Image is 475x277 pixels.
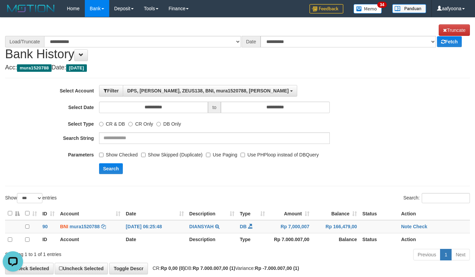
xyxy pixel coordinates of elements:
span: 90 [42,224,48,229]
img: MOTION_logo.png [5,3,57,14]
th: Amount: activate to sort column ascending [268,207,312,220]
th: Date: activate to sort column ascending [123,207,187,220]
a: Copy mura1520788 to clipboard [101,224,106,229]
a: Next [451,249,470,260]
th: Balance: activate to sort column ascending [312,207,360,220]
td: Rp 7,000,007 [268,220,312,233]
th: Type: activate to sort column ascending [237,207,268,220]
th: Type [237,233,268,246]
th: : activate to sort column ascending [22,207,40,220]
th: ID: activate to sort column ascending [40,207,57,220]
td: Rp 166,479,00 [312,220,360,233]
div: Load/Truncate [5,36,44,47]
a: Check Selected [5,263,54,274]
input: Use Paging [206,153,210,157]
label: DB Only [156,118,181,127]
th: Account [57,233,123,246]
th: Status [360,207,398,220]
th: Date [123,233,187,246]
span: 34 [377,2,386,8]
strong: Rp 0,00 (0) [161,265,185,271]
a: Truncate [439,24,470,36]
button: Open LiveChat chat widget [3,3,23,23]
a: Previous [413,249,440,260]
input: Show Skipped (Duplicate) [141,153,146,157]
img: Feedback.jpg [309,4,343,14]
label: Search: [403,193,470,203]
span: [DATE] [66,64,87,72]
span: DPS, [PERSON_NAME], ZEUS138, BNI, mura1520788, [PERSON_NAME] [127,88,289,93]
th: Action [398,207,470,220]
label: Show entries [5,193,57,203]
a: 1 [440,249,452,260]
a: Toggle Descr [109,263,148,274]
div: Showing 1 to 1 of 1 entries [5,248,193,258]
a: mura1520788 [70,224,100,229]
span: BNI [60,224,68,229]
label: Use PHPloop instead of DBQuery [241,149,319,158]
a: Check [413,224,427,229]
input: DB Only [156,122,161,126]
label: Use Paging [206,149,237,158]
th: Description: activate to sort column ascending [187,207,237,220]
th: Status [360,233,398,246]
th: Rp 7.000.007,00 [268,233,312,246]
span: to [208,102,221,113]
input: Use PHPloop instead of DBQuery [241,153,245,157]
img: panduan.png [392,4,426,13]
a: Fetch [437,36,462,47]
input: Show Checked [99,153,103,157]
label: CR & DB [99,118,125,127]
th: Balance [312,233,360,246]
h4: Acc: Date: [5,64,470,71]
th: Action [398,233,470,246]
strong: Rp 7.000.007,00 (1) [193,265,235,271]
input: CR Only [128,122,133,126]
td: [DATE] 06:25:48 [123,220,187,233]
div: Date [242,36,261,47]
th: Account: activate to sort column ascending [57,207,123,220]
select: Showentries [17,193,42,203]
input: CR & DB [99,122,103,126]
strong: Rp -7.000.007,00 (1) [255,265,299,271]
label: CR Only [128,118,153,127]
span: mura1520788 [17,64,52,72]
span: DB [240,224,247,229]
img: Button%20Memo.svg [354,4,382,14]
a: Note [401,224,412,229]
label: Show Skipped (Duplicate) [141,149,203,158]
button: Search [99,163,123,174]
button: Filter [99,85,123,97]
a: DIANSYAH [189,224,214,229]
h1: Bank History [5,24,470,61]
button: DPS, [PERSON_NAME], ZEUS138, BNI, mura1520788, [PERSON_NAME] [123,85,297,97]
th: Description [187,233,237,246]
th: ID [40,233,57,246]
th: : activate to sort column descending [5,207,22,220]
span: CR: DB: Variance: [149,265,299,271]
a: Uncheck Selected [55,263,108,274]
input: Search: [422,193,470,203]
label: Show Checked [99,149,138,158]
